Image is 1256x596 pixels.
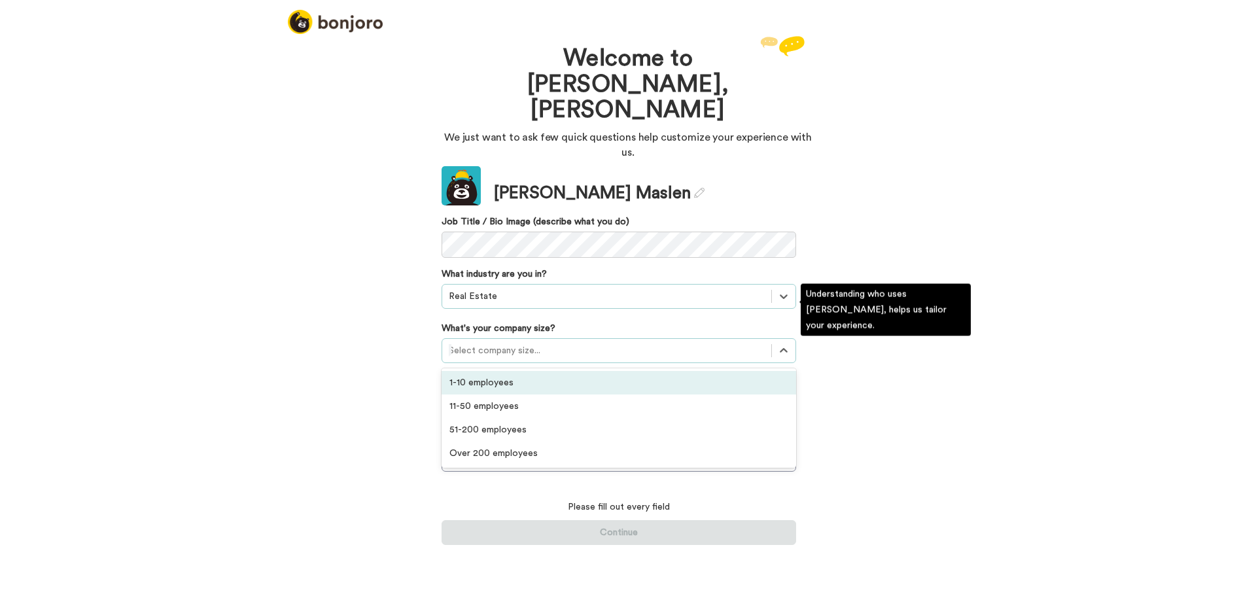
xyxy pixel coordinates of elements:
[442,394,796,418] div: 11-50 employees
[481,46,775,124] h1: Welcome to [PERSON_NAME], [PERSON_NAME]
[442,418,796,442] div: 51-200 employees
[288,10,383,34] img: logo_full.png
[442,268,547,281] label: What industry are you in?
[760,36,805,56] img: reply.svg
[442,500,796,514] p: Please fill out every field
[801,284,971,336] div: Understanding who uses [PERSON_NAME], helps us tailor your experience.
[442,442,796,465] div: Over 200 employees
[442,215,796,228] label: Job Title / Bio Image (describe what you do)
[442,130,814,160] p: We just want to ask few quick questions help customize your experience with us.
[442,322,555,335] label: What's your company size?
[494,181,705,205] div: [PERSON_NAME] Maslen
[442,371,796,394] div: 1-10 employees
[442,520,796,545] button: Continue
